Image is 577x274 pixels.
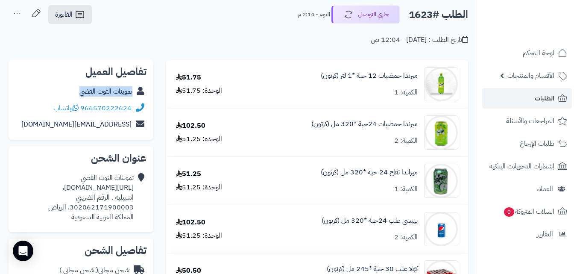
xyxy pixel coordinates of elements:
[176,231,222,241] div: الوحدة: 51.25
[482,156,572,177] a: إشعارات التحويلات البنكية
[507,70,554,82] span: الأقسام والمنتجات
[425,212,458,246] img: 1747594214-F4N7I6ut4KxqCwKXuHIyEbecxLiH4Cwr-90x90.jpg
[15,173,134,222] div: تموينات التوت الفضي [URL][DOMAIN_NAME]، اشبيليه . الرقم الضريبي 302062171900003، الرياض المملكة ا...
[425,115,458,150] img: 1747566452-bf88d184-d280-4ea7-9331-9e3669ef-90x90.jpg
[506,115,554,127] span: المراجعات والأسئلة
[15,67,146,77] h2: تفاصيل العميل
[394,136,418,146] div: الكمية: 2
[176,134,222,144] div: الوحدة: 51.25
[482,111,572,131] a: المراجعات والأسئلة
[53,103,79,113] a: واتساب
[331,6,400,24] button: جاري التوصيل
[48,5,92,24] a: الفاتورة
[482,224,572,245] a: التقارير
[482,179,572,199] a: العملاء
[176,183,222,192] div: الوحدة: 51.25
[21,119,132,130] a: [EMAIL_ADDRESS][DOMAIN_NAME]
[176,73,201,82] div: 51.75
[520,138,554,150] span: طلبات الإرجاع
[371,35,468,45] div: تاريخ الطلب : [DATE] - 12:04 ص
[482,201,572,222] a: السلات المتروكة0
[482,88,572,109] a: الطلبات
[503,206,554,218] span: السلات المتروكة
[13,241,33,261] div: Open Intercom Messenger
[482,133,572,154] a: طلبات الإرجاع
[15,153,146,163] h2: عنوان الشحن
[409,6,468,24] h2: الطلب #1623
[55,9,73,20] span: الفاتورة
[79,86,132,97] a: تموينات التوت الفضي
[327,264,418,274] a: كولا علب 30 حبة *245 مل (كرتون)
[523,47,554,59] span: لوحة التحكم
[394,233,418,242] div: الكمية: 2
[482,43,572,63] a: لوحة التحكم
[321,168,418,177] a: ميراندا تفاح 24 حبة *320 مل (كرتون)
[176,218,205,227] div: 102.50
[311,119,418,129] a: ميرندا حمضيات 24حبة *320 مل (كرتون)
[80,103,132,113] a: 966570222624
[536,183,553,195] span: العملاء
[535,92,554,104] span: الطلبات
[489,160,554,172] span: إشعارات التحويلات البنكية
[537,228,553,240] span: التقارير
[176,121,205,131] div: 102.50
[425,67,458,101] img: 1747566256-XP8G23evkchGmxKUr8YaGb2gsq2hZno4-90x90.jpg
[176,86,222,96] div: الوحدة: 51.75
[298,10,330,19] small: اليوم - 2:14 م
[425,164,458,198] img: 1747575813-723a6ae2-fa60-4825-88e0-7228c659-90x90.jpg
[321,71,418,81] a: ميرندا حمضيات 12 حبة *1 لتر (كرتون)
[394,184,418,194] div: الكمية: 1
[15,245,146,256] h2: تفاصيل الشحن
[394,88,418,97] div: الكمية: 1
[176,169,201,179] div: 51.25
[504,207,514,217] span: 0
[322,216,418,226] a: بيبسي علب 24حبة *320 مل (كرتون)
